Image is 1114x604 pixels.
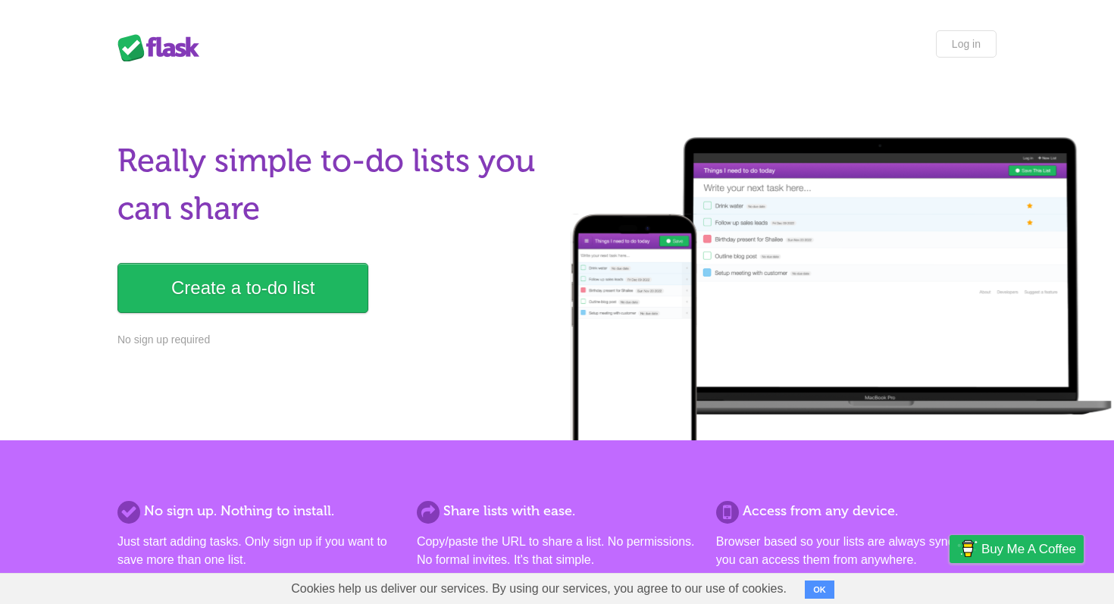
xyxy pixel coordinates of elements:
[117,501,398,521] h2: No sign up. Nothing to install.
[117,533,398,569] p: Just start adding tasks. Only sign up if you want to save more than one list.
[716,533,997,569] p: Browser based so your lists are always synced and you can access them from anywhere.
[117,137,548,233] h1: Really simple to-do lists you can share
[805,581,834,599] button: OK
[276,574,802,604] span: Cookies help us deliver our services. By using our services, you agree to our use of cookies.
[117,263,368,313] a: Create a to-do list
[957,536,978,562] img: Buy me a coffee
[981,536,1076,562] span: Buy me a coffee
[950,535,1084,563] a: Buy me a coffee
[716,501,997,521] h2: Access from any device.
[117,332,548,348] p: No sign up required
[417,501,697,521] h2: Share lists with ease.
[117,34,208,61] div: Flask Lists
[417,533,697,569] p: Copy/paste the URL to share a list. No permissions. No formal invites. It's that simple.
[936,30,997,58] a: Log in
